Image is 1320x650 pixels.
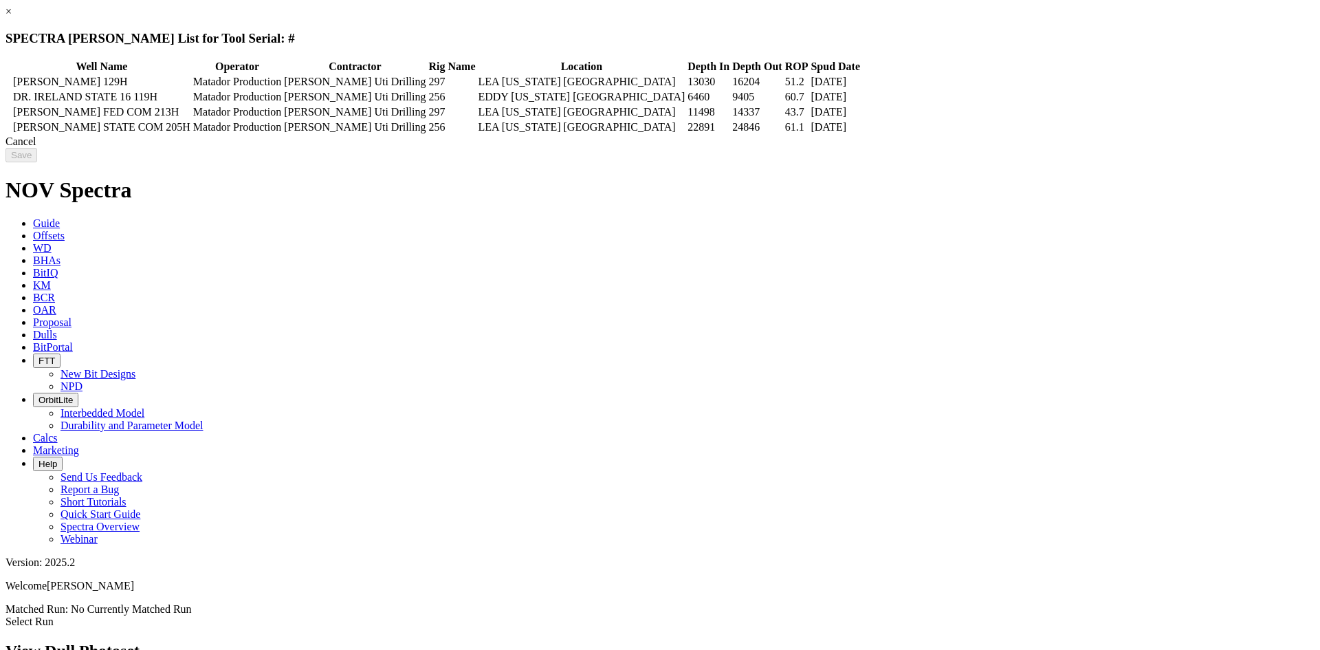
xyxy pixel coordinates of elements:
[12,90,191,104] td: DR. IRELAND STATE 16 119H
[283,120,426,134] td: [PERSON_NAME] Uti Drilling
[12,120,191,134] td: [PERSON_NAME] STATE COM 205H
[477,120,685,134] td: LEA [US_STATE] [GEOGRAPHIC_DATA]
[428,75,476,89] td: 297
[60,484,119,495] a: Report a Bug
[784,60,809,74] th: ROP
[5,580,1314,592] p: Welcome
[5,6,12,17] a: ×
[33,292,55,303] span: BCR
[192,90,282,104] td: Matador Production
[71,603,192,615] span: No Currently Matched Run
[60,407,144,419] a: Interbedded Model
[33,267,58,279] span: BitIQ
[283,75,426,89] td: [PERSON_NAME] Uti Drilling
[731,75,782,89] td: 16204
[38,395,73,405] span: OrbitLite
[47,580,134,592] span: [PERSON_NAME]
[810,75,861,89] td: [DATE]
[687,60,730,74] th: Depth In
[33,329,57,340] span: Dulls
[33,432,58,444] span: Calcs
[784,90,809,104] td: 60.7
[731,120,782,134] td: 24846
[5,556,1314,569] div: Version: 2025.2
[192,120,282,134] td: Matador Production
[810,90,861,104] td: [DATE]
[731,60,782,74] th: Depth Out
[33,242,52,254] span: WD
[687,105,730,119] td: 11498
[38,356,55,366] span: FTT
[810,120,861,134] td: [DATE]
[60,521,140,532] a: Spectra Overview
[810,105,861,119] td: [DATE]
[283,105,426,119] td: [PERSON_NAME] Uti Drilling
[60,496,126,508] a: Short Tutorials
[428,120,476,134] td: 256
[810,60,861,74] th: Spud Date
[60,420,203,431] a: Durability and Parameter Model
[60,368,135,380] a: New Bit Designs
[5,177,1314,203] h1: NOV Spectra
[477,90,685,104] td: EDDY [US_STATE] [GEOGRAPHIC_DATA]
[5,616,54,627] a: Select Run
[428,90,476,104] td: 256
[687,90,730,104] td: 6460
[33,316,71,328] span: Proposal
[60,533,98,545] a: Webinar
[477,75,685,89] td: LEA [US_STATE] [GEOGRAPHIC_DATA]
[731,105,782,119] td: 14337
[477,60,685,74] th: Location
[33,444,79,456] span: Marketing
[12,60,191,74] th: Well Name
[428,105,476,119] td: 297
[33,254,60,266] span: BHAs
[38,459,57,469] span: Help
[5,148,37,162] input: Save
[687,120,730,134] td: 22891
[5,603,68,615] span: Matched Run:
[60,471,142,483] a: Send Us Feedback
[60,380,82,392] a: NPD
[192,75,282,89] td: Matador Production
[283,90,426,104] td: [PERSON_NAME] Uti Drilling
[60,508,140,520] a: Quick Start Guide
[428,60,476,74] th: Rig Name
[784,120,809,134] td: 61.1
[33,279,51,291] span: KM
[5,136,1314,148] div: Cancel
[784,75,809,89] td: 51.2
[784,105,809,119] td: 43.7
[33,230,65,241] span: Offsets
[12,105,191,119] td: [PERSON_NAME] FED COM 213H
[33,341,73,353] span: BitPortal
[687,75,730,89] td: 13030
[12,75,191,89] td: [PERSON_NAME] 129H
[33,304,56,316] span: OAR
[192,105,282,119] td: Matador Production
[477,105,685,119] td: LEA [US_STATE] [GEOGRAPHIC_DATA]
[283,60,426,74] th: Contractor
[192,60,282,74] th: Operator
[731,90,782,104] td: 9405
[5,31,1314,46] h3: SPECTRA [PERSON_NAME] List for Tool Serial: #
[33,217,60,229] span: Guide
